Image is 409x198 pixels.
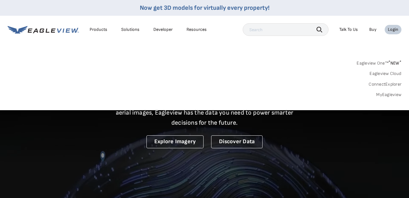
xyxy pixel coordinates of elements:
div: Talk To Us [339,27,358,32]
input: Search [243,23,329,36]
a: Discover Data [211,135,263,148]
a: Eagleview One™*NEW* [357,59,401,66]
div: Products [90,27,107,32]
a: Now get 3D models for virtually every property! [140,4,270,12]
p: A new era starts here. Built on more than 3.5 billion high-resolution aerial images, Eagleview ha... [108,98,301,128]
span: NEW [388,60,401,66]
div: Resources [187,27,207,32]
a: Explore Imagery [146,135,204,148]
a: Buy [369,27,376,32]
a: Developer [153,27,173,32]
a: MyEagleview [376,92,401,98]
a: Eagleview Cloud [370,71,401,76]
a: ConnectExplorer [369,82,401,87]
div: Login [388,27,398,32]
div: Solutions [121,27,139,32]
